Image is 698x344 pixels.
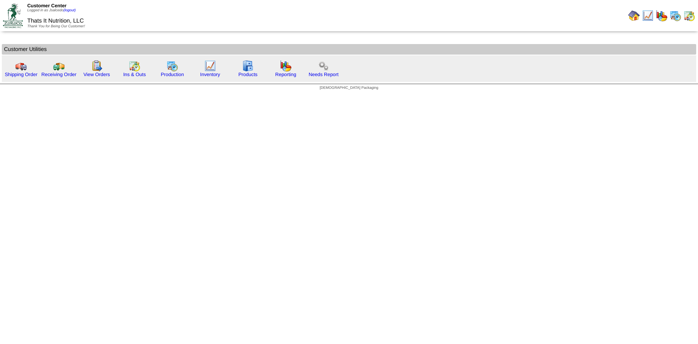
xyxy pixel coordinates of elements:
[167,60,178,72] img: calendarprod.gif
[683,10,695,21] img: calendarinout.gif
[670,10,681,21] img: calendarprod.gif
[27,8,76,12] span: Logged in as Jsalcedo
[628,10,640,21] img: home.gif
[53,60,65,72] img: truck2.gif
[27,3,67,8] span: Customer Center
[15,60,27,72] img: truck.gif
[242,60,254,72] img: cabinet.gif
[320,86,378,90] span: [DEMOGRAPHIC_DATA] Packaging
[3,3,23,28] img: ZoRoCo_Logo(Green%26Foil)%20jpg.webp
[309,72,338,77] a: Needs Report
[63,8,76,12] a: (logout)
[656,10,667,21] img: graph.gif
[27,18,84,24] span: Thats It Nutrition, LLC
[275,72,296,77] a: Reporting
[91,60,103,72] img: workorder.gif
[280,60,292,72] img: graph.gif
[238,72,258,77] a: Products
[5,72,37,77] a: Shipping Order
[2,44,696,55] td: Customer Utilities
[642,10,654,21] img: line_graph.gif
[200,72,220,77] a: Inventory
[27,24,85,28] span: Thank You for Being Our Customer!
[129,60,140,72] img: calendarinout.gif
[83,72,110,77] a: View Orders
[318,60,329,72] img: workflow.png
[161,72,184,77] a: Production
[204,60,216,72] img: line_graph.gif
[123,72,146,77] a: Ins & Outs
[41,72,76,77] a: Receiving Order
